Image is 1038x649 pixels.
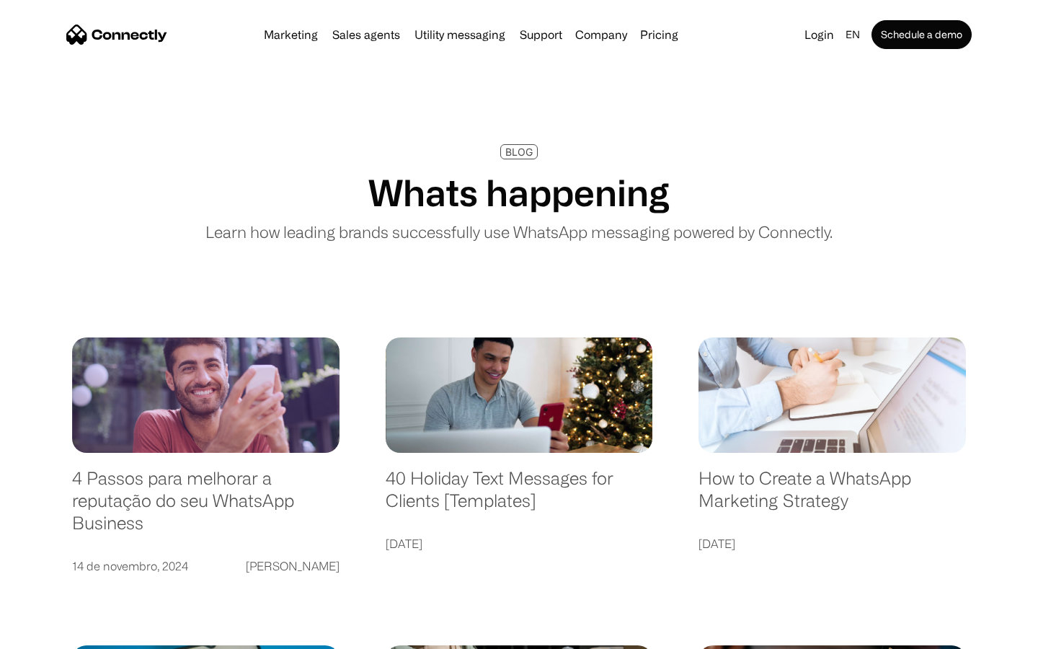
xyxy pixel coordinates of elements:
div: en [846,25,860,45]
ul: Language list [29,624,86,644]
div: [DATE] [386,534,422,554]
p: Learn how leading brands successfully use WhatsApp messaging powered by Connectly. [205,220,833,244]
a: Utility messaging [409,29,511,40]
a: How to Create a WhatsApp Marketing Strategy [698,467,966,526]
a: Login [799,25,840,45]
a: Sales agents [327,29,406,40]
div: [PERSON_NAME] [246,556,340,576]
aside: Language selected: English [14,624,86,644]
a: 4 Passos para melhorar a reputação do seu WhatsApp Business [72,467,340,548]
div: Company [575,25,627,45]
div: 14 de novembro, 2024 [72,556,188,576]
a: Schedule a demo [871,20,972,49]
div: [DATE] [698,534,735,554]
div: BLOG [505,146,533,157]
a: 40 Holiday Text Messages for Clients [Templates] [386,467,653,526]
a: Support [514,29,568,40]
a: Pricing [634,29,684,40]
h1: Whats happening [368,171,670,214]
a: Marketing [258,29,324,40]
